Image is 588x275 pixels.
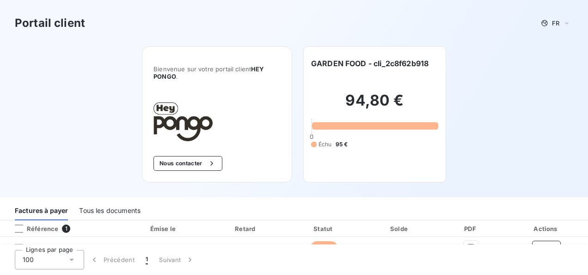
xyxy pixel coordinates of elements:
span: HEY PONGO [153,65,264,80]
span: Échu [318,140,332,149]
button: 1 [140,250,153,269]
div: Statut [288,224,361,233]
div: Émise le [123,224,205,233]
div: Solde [364,224,435,233]
span: échue [310,241,338,255]
div: Retard [208,224,283,233]
img: Company logo [153,102,213,141]
div: Référence [7,225,58,233]
h6: GARDEN FOOD - cli_2c8f62b918 [311,58,429,69]
span: 100 [23,255,34,264]
div: Actions [507,224,586,233]
span: Bienvenue sur votre portail client . [153,65,281,80]
span: 1 [62,225,70,233]
span: 0 [310,133,313,140]
div: PDF [439,224,503,233]
h3: Portail client [15,15,85,31]
div: Tous les documents [79,201,141,220]
button: Précédent [84,250,140,269]
span: 1 [146,255,148,264]
h2: 94,80 € [311,91,438,119]
span: 111493 [25,244,46,253]
button: Payer [532,241,561,256]
button: Nous contacter [153,156,222,171]
div: Factures à payer [15,201,68,220]
button: Suivant [153,250,200,269]
span: FR [552,19,559,27]
span: 95 € [336,140,348,149]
